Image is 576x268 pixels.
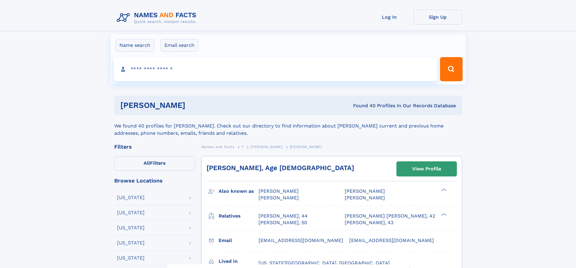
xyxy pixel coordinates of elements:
span: [PERSON_NAME] [259,195,299,201]
img: Logo Names and Facts [114,10,201,26]
div: ❯ [440,212,447,216]
div: [US_STATE] [117,195,145,200]
label: Name search [116,39,154,52]
span: [PERSON_NAME] [259,188,299,194]
span: [PERSON_NAME] [345,195,385,201]
h3: Email [219,235,259,246]
h1: [PERSON_NAME] [120,102,269,109]
div: Found 40 Profiles In Our Records Database [269,102,456,109]
div: [US_STATE] [117,256,145,260]
div: View Profile [412,162,441,176]
a: Names and Facts [201,143,235,150]
span: [US_STATE][GEOGRAPHIC_DATA], [GEOGRAPHIC_DATA] [259,260,390,266]
a: [PERSON_NAME], Age [DEMOGRAPHIC_DATA] [207,164,354,172]
h3: Relatives [219,211,259,221]
span: [EMAIL_ADDRESS][DOMAIN_NAME] [259,237,343,243]
div: Filters [114,144,195,150]
a: Sign Up [414,10,462,24]
div: ❯ [440,188,447,192]
span: T [241,145,244,149]
span: [PERSON_NAME] [345,188,385,194]
input: search input [114,57,438,81]
a: T [241,143,244,150]
button: Search Button [440,57,462,81]
span: [PERSON_NAME] [250,145,283,149]
div: [US_STATE] [117,225,145,230]
a: [PERSON_NAME], 50 [259,219,307,226]
label: Email search [161,39,198,52]
span: [EMAIL_ADDRESS][DOMAIN_NAME] [349,237,434,243]
div: [US_STATE] [117,210,145,215]
h3: Also known as [219,186,259,196]
h3: Lived in [219,256,259,266]
label: Filters [114,156,195,171]
a: [PERSON_NAME] [PERSON_NAME], 42 [345,213,435,219]
span: [PERSON_NAME] [290,145,322,149]
a: Log In [365,10,414,24]
div: We found 40 profiles for [PERSON_NAME]. Check out our directory to find information about [PERSON... [114,115,462,137]
a: [PERSON_NAME], 44 [259,213,308,219]
a: [PERSON_NAME], 43 [345,219,393,226]
span: All [144,160,150,166]
div: Browse Locations [114,178,195,183]
a: [PERSON_NAME] [250,143,283,150]
div: [US_STATE] [117,241,145,245]
a: View Profile [397,162,457,176]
